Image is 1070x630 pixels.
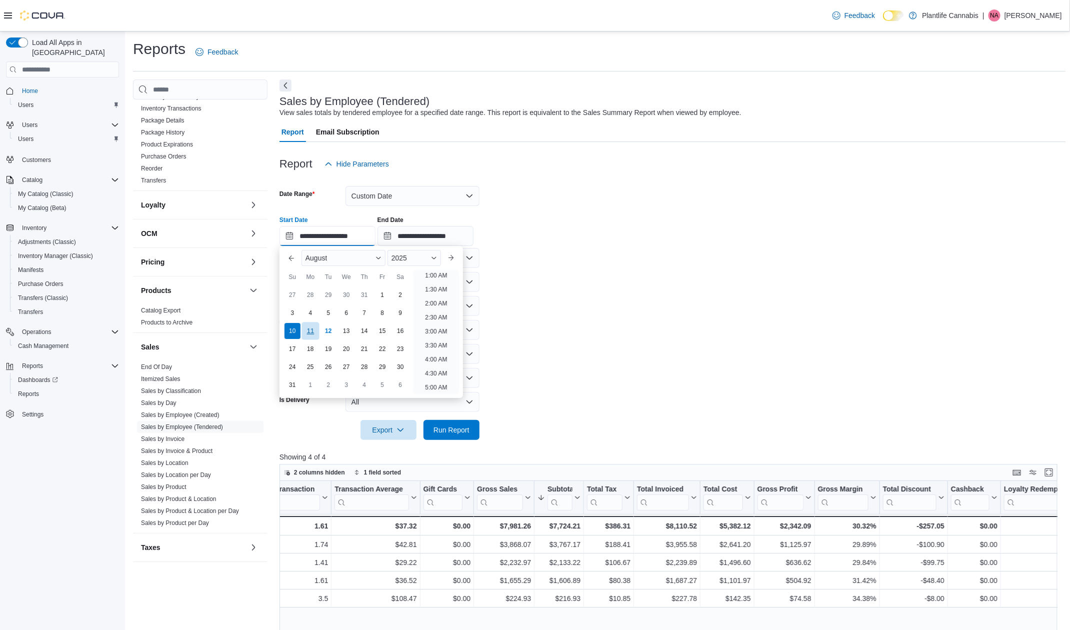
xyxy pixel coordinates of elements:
[284,323,300,339] div: day-10
[2,152,123,166] button: Customers
[1004,9,1062,21] p: [PERSON_NAME]
[18,238,76,246] span: Adjustments (Classic)
[883,10,904,21] input: Dark Mode
[392,287,408,303] div: day-2
[547,485,572,494] div: Subtotal
[423,485,462,510] div: Gift Card Sales
[141,164,162,172] span: Reorder
[302,377,318,393] div: day-1
[465,302,473,310] button: Open list of options
[477,485,531,510] button: Gross Sales
[356,359,372,375] div: day-28
[141,165,162,172] a: Reorder
[366,420,410,440] span: Export
[703,485,742,510] div: Total Cost
[14,388,119,400] span: Reports
[356,341,372,357] div: day-21
[757,485,803,510] div: Gross Profit
[279,216,308,224] label: Start Date
[141,375,180,383] span: Itemized Sales
[248,485,320,494] div: Qty Per Transaction
[320,341,336,357] div: day-19
[14,202,119,214] span: My Catalog (Beta)
[18,119,41,131] button: Users
[248,485,328,510] button: Qty Per Transaction
[465,254,473,262] button: Open list of options
[423,420,479,440] button: Run Report
[18,360,119,372] span: Reports
[141,257,245,267] button: Pricing
[10,98,123,112] button: Users
[345,186,479,206] button: Custom Date
[338,269,354,285] div: We
[305,254,327,262] span: August
[18,376,58,384] span: Dashboards
[356,323,372,339] div: day-14
[18,135,33,143] span: Users
[141,363,172,370] a: End Of Day
[22,410,43,418] span: Settings
[284,287,300,303] div: day-27
[1043,466,1055,478] button: Enter fullscreen
[18,266,43,274] span: Manifests
[141,140,193,148] span: Product Expirations
[547,485,572,510] div: Subtotal
[387,250,441,266] div: Button. Open the year selector. 2025 is currently selected.
[10,201,123,215] button: My Catalog (Beta)
[284,305,300,321] div: day-3
[465,326,473,334] button: Open list of options
[22,362,43,370] span: Reports
[817,485,868,510] div: Gross Margin
[392,323,408,339] div: day-16
[279,107,741,118] div: View sales totals by tendered employee for a specified date range. This report is equivalent to t...
[141,285,245,295] button: Products
[10,132,123,146] button: Users
[10,235,123,249] button: Adjustments (Classic)
[421,269,451,281] li: 1:00 AM
[18,84,119,97] span: Home
[279,452,1065,462] p: Showing 4 of 4
[141,387,201,395] span: Sales by Classification
[141,117,184,124] a: Package Details
[14,99,37,111] a: Users
[14,264,47,276] a: Manifests
[587,485,622,510] div: Total Tax
[392,377,408,393] div: day-6
[14,340,72,352] a: Cash Management
[18,222,50,234] button: Inventory
[374,287,390,303] div: day-1
[356,377,372,393] div: day-4
[141,319,192,326] a: Products to Archive
[22,176,42,184] span: Catalog
[14,306,47,318] a: Transfers
[338,341,354,357] div: day-20
[817,485,876,510] button: Gross Margin
[141,141,193,148] a: Product Expirations
[374,377,390,393] div: day-5
[18,294,68,302] span: Transfers (Classic)
[360,420,416,440] button: Export
[141,483,186,490] a: Sales by Product
[279,190,315,198] label: Date Range
[703,485,750,510] button: Total Cost
[537,485,580,510] button: Subtotal
[10,291,123,305] button: Transfers (Classic)
[338,323,354,339] div: day-13
[10,263,123,277] button: Manifests
[279,95,430,107] h3: Sales by Employee (Tendered)
[2,173,123,187] button: Catalog
[283,286,409,394] div: August, 2025
[141,471,211,479] span: Sales by Location per Day
[320,323,336,339] div: day-12
[374,305,390,321] div: day-8
[844,10,875,20] span: Feedback
[133,54,267,190] div: Inventory
[141,519,209,526] a: Sales by Product per Day
[338,287,354,303] div: day-30
[988,9,1000,21] div: Nick Andruik
[18,190,73,198] span: My Catalog (Classic)
[141,471,211,478] a: Sales by Location per Day
[828,5,879,25] a: Feedback
[637,485,697,510] button: Total Invoiced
